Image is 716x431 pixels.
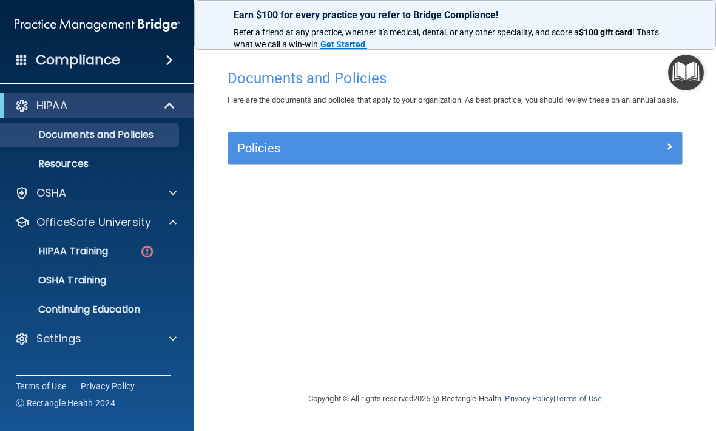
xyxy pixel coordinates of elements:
[15,215,177,229] a: OfficeSafe University
[15,13,180,37] img: PMB logo
[8,158,174,170] p: Resources
[8,304,174,316] p: Continuing Education
[140,244,155,259] img: danger-circle.6113f641.png
[320,39,367,49] a: Get Started
[237,138,673,158] a: Policies
[320,39,365,49] strong: Get Started
[668,55,704,90] button: Open Resource Center
[228,70,683,86] h4: Documents and Policies
[36,186,67,200] p: OSHA
[234,27,579,37] span: Refer a friend at any practice, whether it's medical, dental, or any other speciality, and score a
[36,215,151,229] p: OfficeSafe University
[228,95,678,104] span: Here are the documents and policies that apply to your organization. As best practice, you should...
[555,394,602,403] a: Terms of Use
[505,394,553,403] a: Privacy Policy
[234,27,661,49] span: ! That's what we call a win-win.
[16,380,66,392] a: Terms of Use
[36,98,67,113] p: HIPAA
[15,186,177,200] a: OSHA
[579,27,632,37] strong: $100 gift card
[36,331,81,346] p: Settings
[15,98,176,113] a: HIPAA
[8,245,108,257] p: HIPAA Training
[234,9,677,21] p: Earn $100 for every practice you refer to Bridge Compliance!
[15,331,177,346] a: Settings
[81,380,135,392] a: Privacy Policy
[234,379,677,418] div: Copyright © All rights reserved 2025 @ Rectangle Health | |
[8,129,174,141] p: Documents and Policies
[16,397,115,409] span: Ⓒ Rectangle Health 2024
[237,141,559,155] h5: Policies
[8,274,106,287] p: OSHA Training
[36,52,120,69] h4: Compliance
